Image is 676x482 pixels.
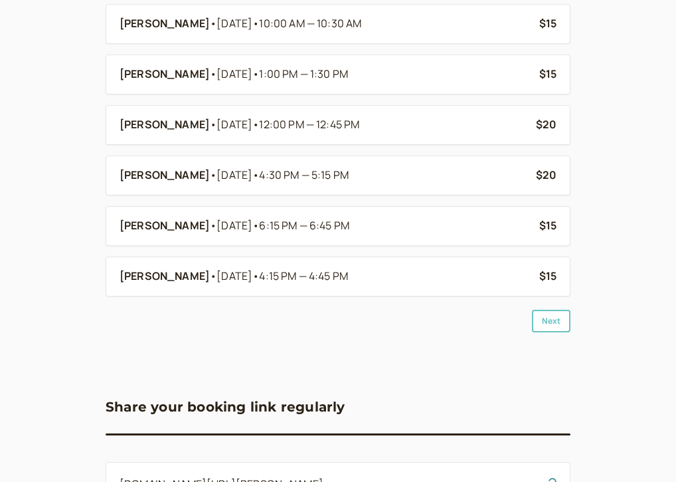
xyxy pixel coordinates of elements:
span: • [252,117,259,132]
a: [PERSON_NAME]•[DATE]•10:00 AM — 10:30 AM [120,15,529,33]
span: [DATE] [216,116,359,134]
b: $15 [539,16,556,31]
span: • [210,15,216,33]
span: [DATE] [216,66,348,83]
span: • [252,168,259,182]
b: $15 [539,66,556,81]
b: $20 [536,168,556,182]
span: • [210,217,216,235]
span: • [210,167,216,184]
b: [PERSON_NAME] [120,167,210,184]
span: • [210,66,216,83]
iframe: Chat Widget [610,418,676,482]
a: [PERSON_NAME]•[DATE]•4:30 PM — 5:15 PM [120,167,525,184]
b: $20 [536,117,556,132]
b: [PERSON_NAME] [120,15,210,33]
b: [PERSON_NAME] [120,116,210,134]
b: $15 [539,218,556,233]
a: [PERSON_NAME]•[DATE]•1:00 PM — 1:30 PM [120,66,529,83]
button: Next [532,310,570,332]
span: • [252,66,259,81]
b: [PERSON_NAME] [120,66,210,83]
span: [DATE] [216,217,349,235]
b: $15 [539,269,556,283]
span: 10:00 AM — 10:30 AM [259,16,361,31]
h3: Share your booking link regularly [106,396,345,418]
span: • [210,116,216,134]
a: [PERSON_NAME]•[DATE]•12:00 PM — 12:45 PM [120,116,525,134]
a: [PERSON_NAME]•[DATE]•4:15 PM — 4:45 PM [120,268,529,285]
span: 4:15 PM — 4:45 PM [259,269,348,283]
span: [DATE] [216,167,349,184]
a: [PERSON_NAME]•[DATE]•6:15 PM — 6:45 PM [120,217,529,235]
span: [DATE] [216,268,348,285]
span: 6:15 PM — 6:45 PM [259,218,349,233]
span: • [252,16,259,31]
span: • [252,218,259,233]
span: 1:00 PM — 1:30 PM [259,66,348,81]
span: • [210,268,216,285]
b: [PERSON_NAME] [120,217,210,235]
span: • [252,269,259,283]
span: 4:30 PM — 5:15 PM [259,168,349,182]
span: 12:00 PM — 12:45 PM [259,117,359,132]
b: [PERSON_NAME] [120,268,210,285]
span: [DATE] [216,15,361,33]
